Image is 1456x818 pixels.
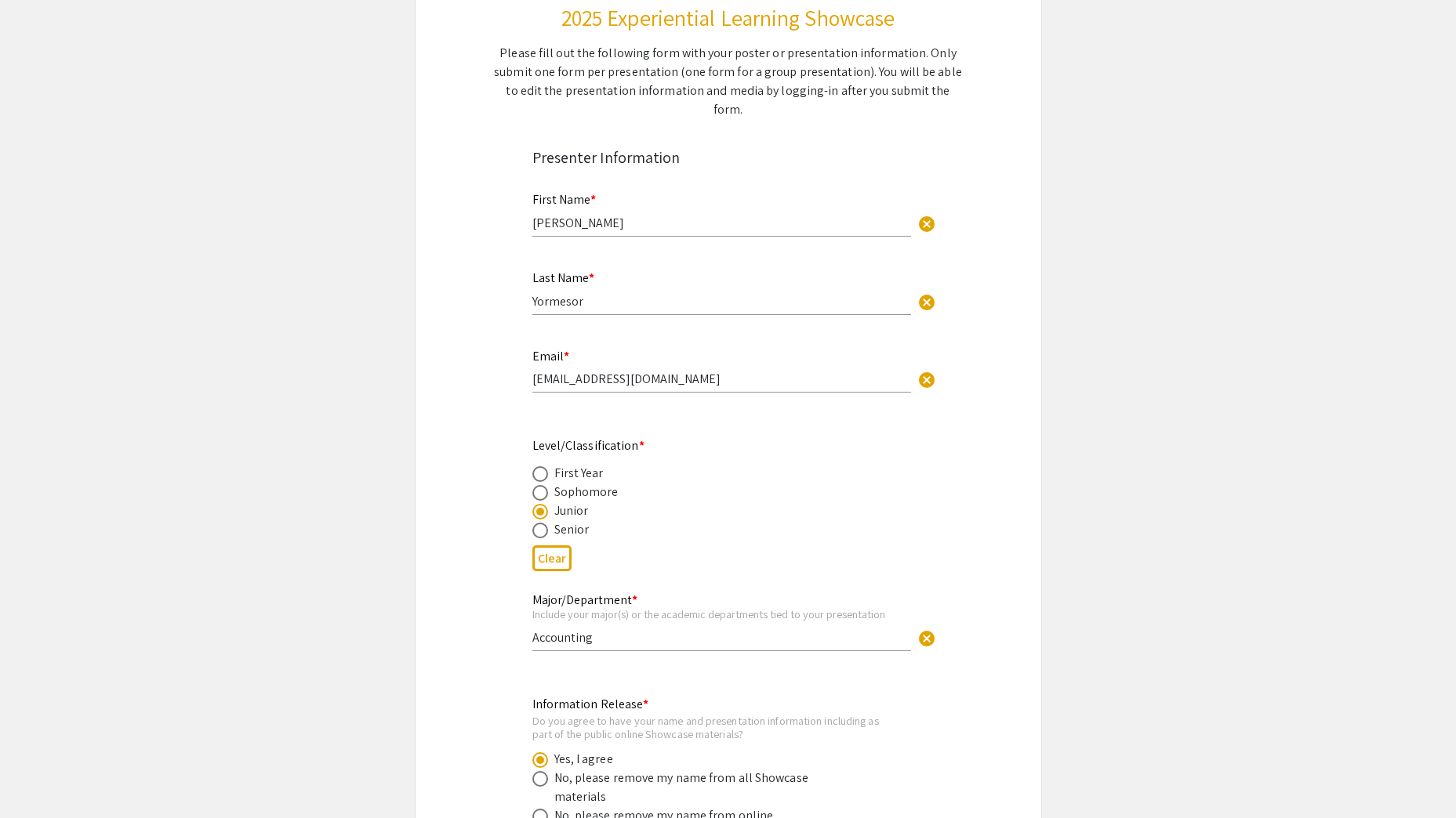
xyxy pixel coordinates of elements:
div: Please fill out the following form with your poster or presentation information. Only submit one ... [492,44,965,119]
iframe: Chat [12,747,67,806]
div: First Year [554,464,604,483]
input: Type Here [532,371,911,387]
input: Type Here [532,629,911,646]
span: cancel [917,371,936,389]
input: Type Here [532,215,911,231]
div: Do you agree to have your name and presentation information including as part of the public onlin... [532,714,899,741]
span: cancel [917,215,936,233]
mat-label: Last Name [532,270,594,286]
div: Presenter Information [532,146,924,169]
div: Include your major(s) or the academic departments tied to your presentation [532,607,911,621]
span: cancel [917,293,936,312]
h3: 2025 Experiential Learning Showcase [492,5,965,31]
input: Type Here [532,293,911,309]
mat-label: Information Release [532,696,649,712]
div: Senior [554,520,590,539]
span: cancel [917,629,936,648]
mat-label: First Name [532,191,596,208]
mat-label: Major/Department [532,592,637,608]
button: Clear [911,285,942,317]
div: Sophomore [554,483,619,501]
button: Clear [911,364,942,395]
div: No, please remove my name from all Showcase materials [554,769,829,806]
button: Clear [911,207,942,238]
button: Clear [532,545,572,571]
button: Clear [911,621,942,653]
div: Junior [554,501,589,520]
mat-label: Level/Classification [532,437,644,454]
div: Yes, I agree [554,750,613,769]
mat-label: Email [532,348,569,364]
